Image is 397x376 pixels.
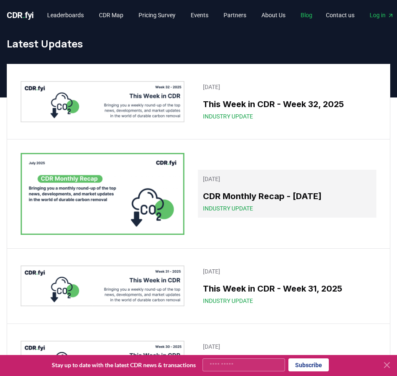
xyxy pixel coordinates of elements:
[23,10,25,20] span: .
[203,175,371,183] p: [DATE]
[203,342,371,351] p: [DATE]
[92,8,130,23] a: CDR Map
[21,266,184,306] img: This Week in CDR - Week 31, 2025 blog post image
[203,112,253,121] span: Industry Update
[21,153,184,235] img: CDR Monthly Recap - July 2025 blog post image
[294,8,319,23] a: Blog
[7,9,34,21] a: CDR.fyi
[21,81,184,122] img: This Week in CDR - Week 32, 2025 blog post image
[203,98,371,110] h3: This Week in CDR - Week 32, 2025
[198,170,376,218] a: [DATE]CDR Monthly Recap - [DATE]Industry Update
[198,262,376,310] a: [DATE]This Week in CDR - Week 31, 2025Industry Update
[7,37,390,50] h1: Latest Updates
[184,8,215,23] a: Events
[40,8,91,23] a: Leaderboards
[319,8,361,23] a: Contact us
[203,282,371,295] h3: This Week in CDR - Week 31, 2025
[203,190,371,202] h3: CDR Monthly Recap - [DATE]
[255,8,292,23] a: About Us
[198,78,376,126] a: [DATE]This Week in CDR - Week 32, 2025Industry Update
[40,8,319,23] nav: Main
[203,83,371,91] p: [DATE]
[370,11,394,19] span: Log in
[132,8,182,23] a: Pricing Survey
[203,297,253,305] span: Industry Update
[217,8,253,23] a: Partners
[7,10,34,20] span: CDR fyi
[203,267,371,276] p: [DATE]
[203,204,253,213] span: Industry Update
